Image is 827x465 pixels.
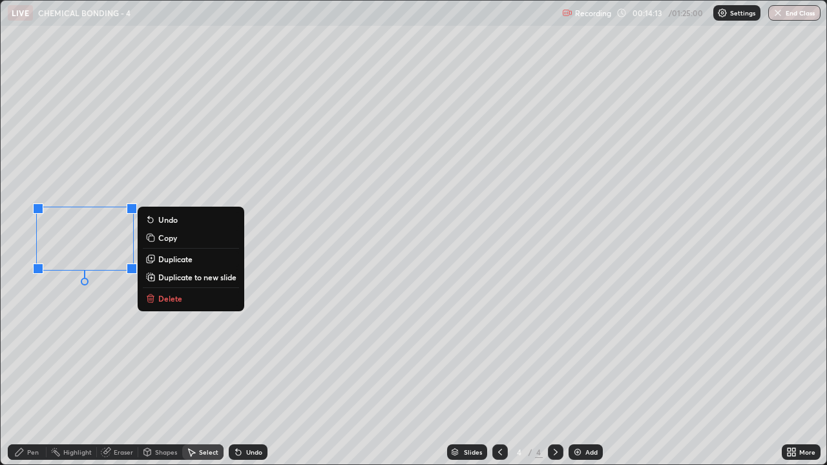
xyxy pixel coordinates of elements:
button: Delete [143,291,239,306]
p: Settings [730,10,755,16]
div: More [799,449,815,455]
div: Slides [464,449,482,455]
p: Undo [158,214,178,225]
p: Copy [158,232,177,243]
img: end-class-cross [773,8,783,18]
div: Eraser [114,449,133,455]
div: Undo [246,449,262,455]
p: Recording [575,8,611,18]
button: Duplicate [143,251,239,267]
div: Shapes [155,449,177,455]
div: Add [585,449,598,455]
button: Duplicate to new slide [143,269,239,285]
p: CHEMICAL BONDING - 4 [38,8,131,18]
p: Delete [158,293,182,304]
div: Select [199,449,218,455]
img: add-slide-button [572,447,583,457]
button: End Class [768,5,821,21]
p: LIVE [12,8,29,18]
p: Duplicate to new slide [158,272,236,282]
div: 4 [513,448,526,456]
div: Pen [27,449,39,455]
p: Duplicate [158,254,193,264]
img: recording.375f2c34.svg [562,8,572,18]
div: Highlight [63,449,92,455]
img: class-settings-icons [717,8,728,18]
div: 4 [535,446,543,458]
button: Copy [143,230,239,245]
div: / [529,448,532,456]
button: Undo [143,212,239,227]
